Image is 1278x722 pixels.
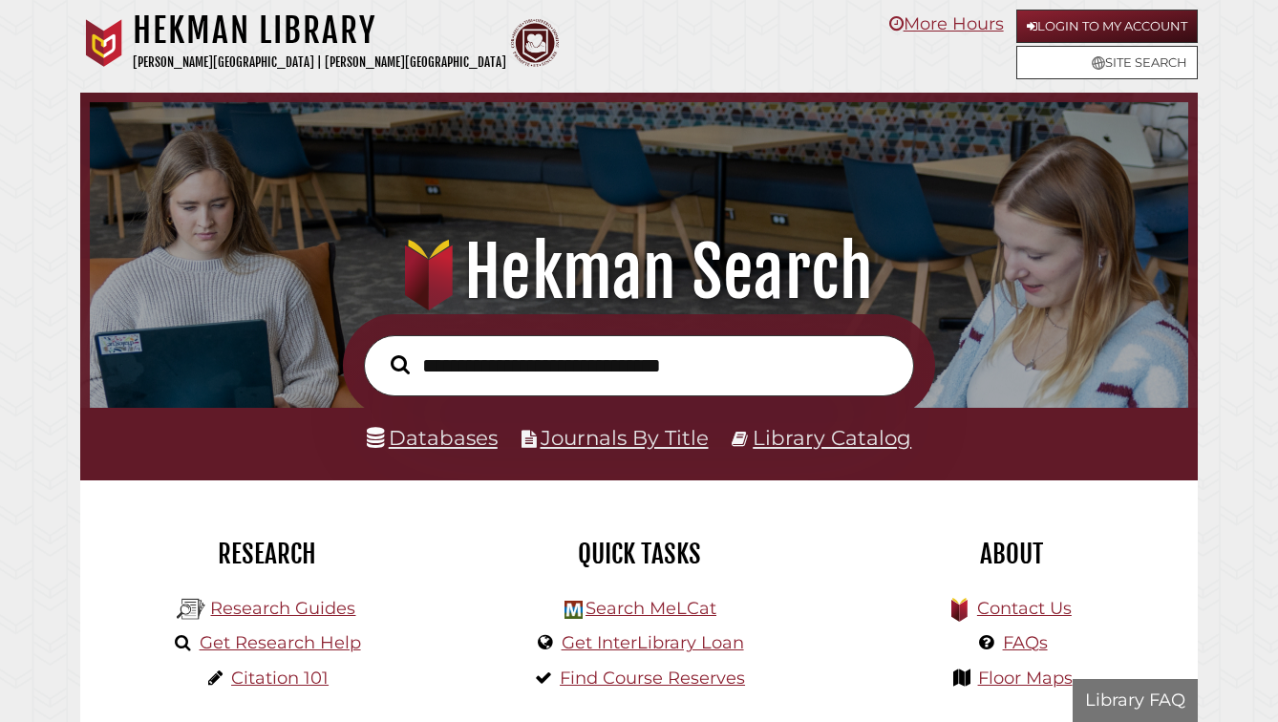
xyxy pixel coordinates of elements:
a: Login to My Account [1016,10,1198,43]
i: Search [391,354,410,374]
a: Floor Maps [978,668,1073,689]
a: Contact Us [977,598,1072,619]
h1: Hekman Search [109,230,1169,314]
h2: Research [95,538,438,570]
a: Citation 101 [231,668,329,689]
a: Databases [367,425,498,450]
img: Hekman Library Logo [564,601,583,619]
a: Find Course Reserves [560,668,745,689]
a: FAQs [1003,632,1048,653]
a: More Hours [889,13,1004,34]
a: Site Search [1016,46,1198,79]
p: [PERSON_NAME][GEOGRAPHIC_DATA] | [PERSON_NAME][GEOGRAPHIC_DATA] [133,52,506,74]
a: Journals By Title [541,425,709,450]
button: Search [381,350,419,379]
a: Search MeLCat [586,598,716,619]
img: Calvin Theological Seminary [511,19,559,67]
a: Research Guides [210,598,355,619]
a: Library Catalog [753,425,911,450]
a: Get InterLibrary Loan [562,632,744,653]
a: Get Research Help [200,632,361,653]
img: Hekman Library Logo [177,595,205,624]
h2: About [840,538,1183,570]
h2: Quick Tasks [467,538,811,570]
img: Calvin University [80,19,128,67]
h1: Hekman Library [133,10,506,52]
